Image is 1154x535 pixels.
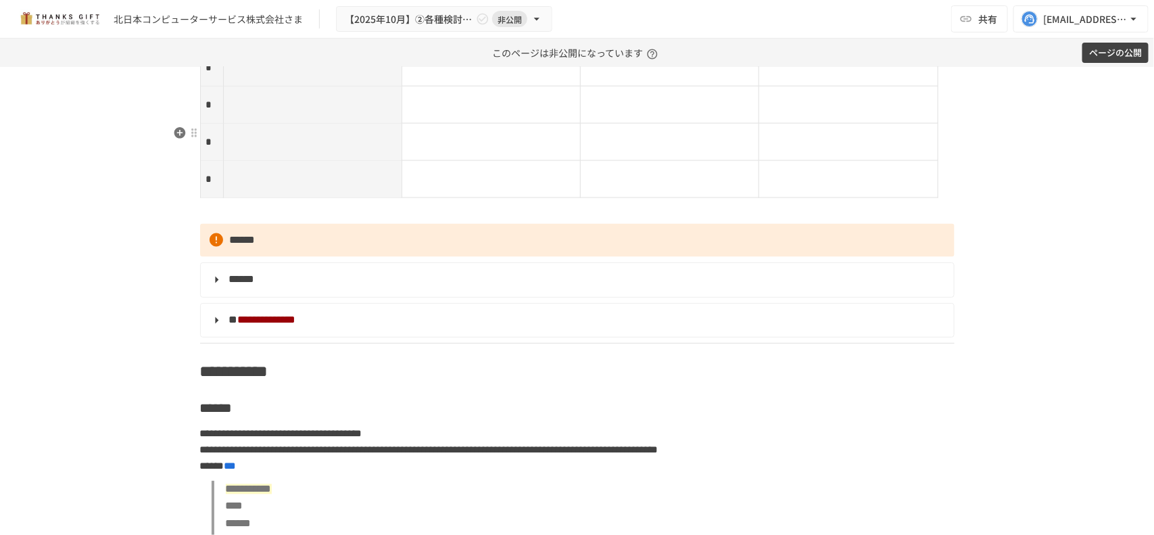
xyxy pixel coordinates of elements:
[492,12,527,26] span: 非公開
[345,11,473,28] span: 【2025年10月】②各種検討項目のすり合わせ/ THANKS GIFTキックオフMTG
[978,11,997,26] span: 共有
[1043,11,1127,28] div: [EMAIL_ADDRESS][DOMAIN_NAME]
[1013,5,1149,32] button: [EMAIL_ADDRESS][DOMAIN_NAME]
[114,12,303,26] div: 北日本コンピューターサービス株式会社さま
[492,39,662,67] p: このページは非公開になっています
[951,5,1008,32] button: 共有
[16,8,103,30] img: mMP1OxWUAhQbsRWCurg7vIHe5HqDpP7qZo7fRoNLXQh
[336,6,552,32] button: 【2025年10月】②各種検討項目のすり合わせ/ THANKS GIFTキックオフMTG非公開
[1082,43,1149,64] button: ページの公開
